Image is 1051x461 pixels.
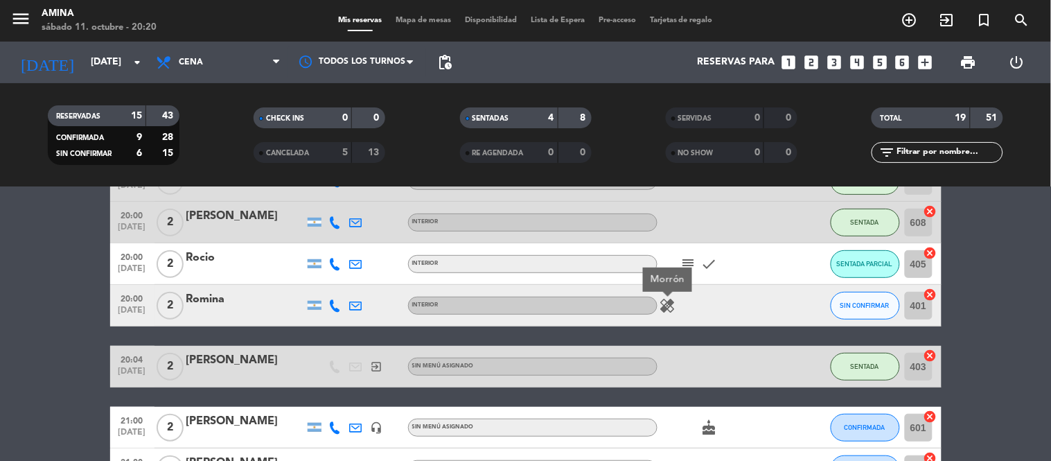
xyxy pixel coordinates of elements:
[412,302,439,308] span: INTERIOR
[129,54,145,71] i: arrow_drop_down
[131,111,142,121] strong: 15
[840,302,890,309] span: SIN CONFIRMAR
[56,150,112,157] span: SIN CONFIRMAR
[458,17,524,24] span: Disponibilidad
[851,363,879,370] span: SENTADA
[754,148,760,157] strong: 0
[831,292,900,320] button: SIN CONFIRMAR
[342,113,348,123] strong: 0
[939,12,955,28] i: exit_to_app
[754,113,760,123] strong: 0
[779,53,797,71] i: looks_one
[955,113,966,123] strong: 19
[524,17,592,24] span: Lista de Espera
[880,115,901,122] span: TOTAL
[1014,12,1030,28] i: search
[369,148,382,157] strong: 13
[701,419,718,436] i: cake
[678,150,714,157] span: NO SHOW
[115,181,150,197] span: [DATE]
[894,53,912,71] i: looks_6
[115,290,150,306] span: 20:00
[179,58,203,67] span: Cena
[837,260,893,268] span: SENTADA PARCIAL
[660,297,676,314] i: healing
[157,209,184,236] span: 2
[701,256,718,272] i: check
[412,219,439,225] span: INTERIOR
[580,148,588,157] strong: 0
[845,424,885,431] span: CONFIRMADA
[10,8,31,34] button: menu
[157,414,184,442] span: 2
[802,53,820,71] i: looks_two
[987,113,1000,123] strong: 51
[1008,54,1025,71] i: power_settings_new
[901,12,918,28] i: add_circle_outline
[643,268,692,292] div: Morrón
[157,353,184,381] span: 2
[342,148,348,157] strong: 5
[115,351,150,367] span: 20:04
[924,349,937,363] i: cancel
[186,249,304,267] div: Rocio
[580,113,588,123] strong: 8
[186,207,304,225] div: [PERSON_NAME]
[993,42,1041,83] div: LOG OUT
[472,150,524,157] span: RE AGENDADA
[851,218,879,226] span: SENTADA
[924,288,937,302] i: cancel
[786,113,794,123] strong: 0
[115,264,150,280] span: [DATE]
[136,148,142,158] strong: 6
[115,367,150,383] span: [DATE]
[831,250,900,278] button: SENTADA PARCIAL
[895,145,1003,160] input: Filtrar por nombre...
[157,292,184,320] span: 2
[162,111,176,121] strong: 43
[186,412,304,430] div: [PERSON_NAME]
[56,113,100,120] span: RESERVADAS
[917,53,935,71] i: add_box
[115,248,150,264] span: 20:00
[42,7,157,21] div: Amina
[786,148,794,157] strong: 0
[412,424,474,430] span: Sin menú asignado
[56,134,104,141] span: CONFIRMADA
[331,17,389,24] span: Mis reservas
[412,261,439,266] span: INTERIOR
[831,414,900,442] button: CONFIRMADA
[976,12,993,28] i: turned_in_not
[412,363,474,369] span: Sin menú asignado
[960,54,977,71] span: print
[878,144,895,161] i: filter_list
[10,8,31,29] i: menu
[831,209,900,236] button: SENTADA
[697,57,775,68] span: Reservas para
[186,351,304,369] div: [PERSON_NAME]
[549,113,554,123] strong: 4
[162,132,176,142] strong: 28
[115,207,150,223] span: 20:00
[266,115,304,122] span: CHECK INS
[115,412,150,428] span: 21:00
[643,17,720,24] span: Tarjetas de regalo
[371,360,383,373] i: exit_to_app
[924,246,937,260] i: cancel
[871,53,889,71] i: looks_5
[389,17,458,24] span: Mapa de mesas
[186,290,304,308] div: Romina
[848,53,866,71] i: looks_4
[136,132,142,142] strong: 9
[115,428,150,444] span: [DATE]
[157,250,184,278] span: 2
[924,410,937,424] i: cancel
[924,205,937,218] i: cancel
[436,54,453,71] span: pending_actions
[831,353,900,381] button: SENTADA
[115,223,150,238] span: [DATE]
[371,421,383,434] i: headset_mic
[10,47,84,78] i: [DATE]
[374,113,382,123] strong: 0
[825,53,843,71] i: looks_3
